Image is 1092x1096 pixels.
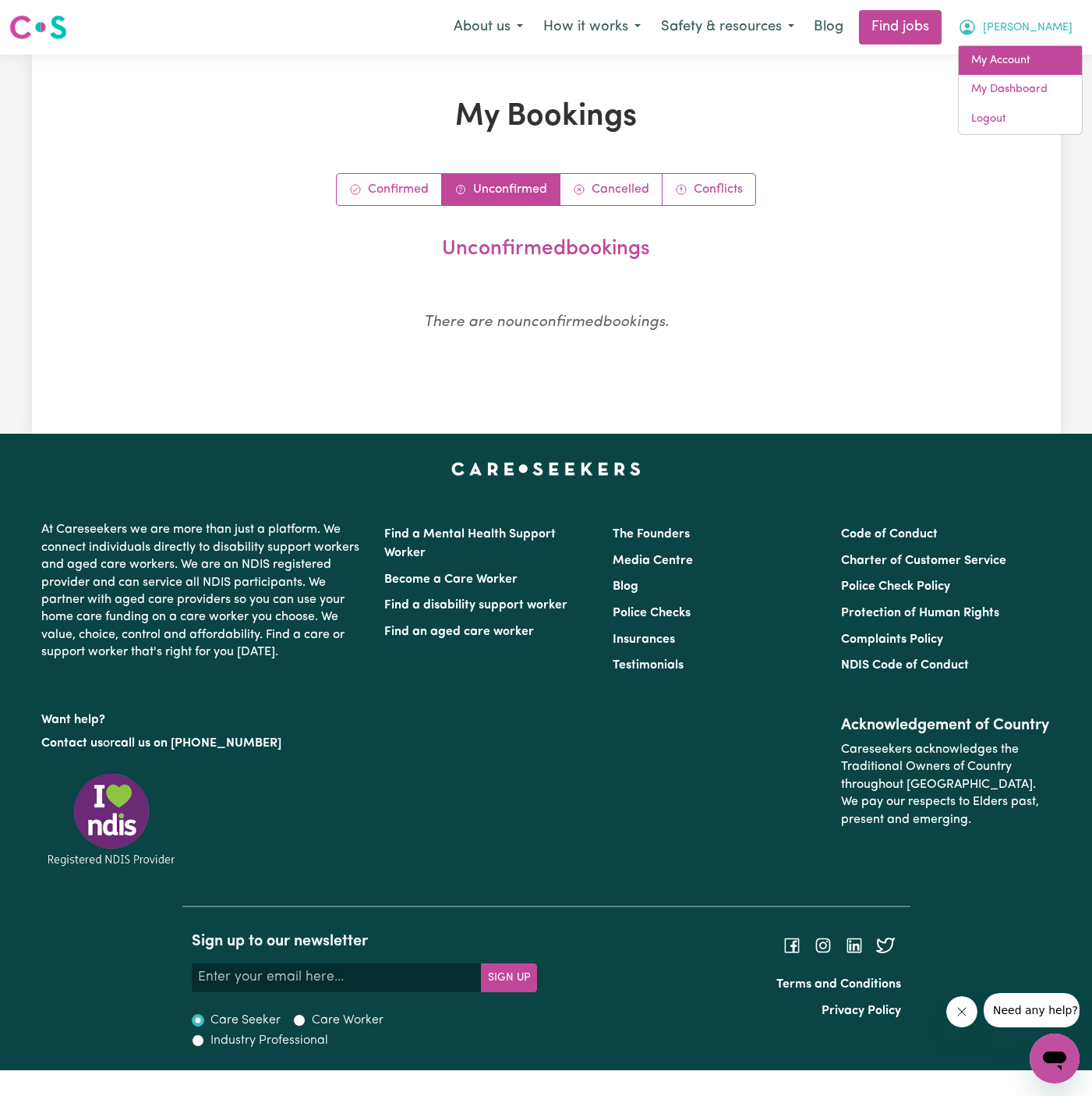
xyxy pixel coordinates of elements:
a: Unconfirmed bookings [442,174,560,205]
button: Subscribe [481,963,537,991]
a: Find a disability support worker [384,599,567,612]
a: Blog [804,10,853,44]
a: Terms and Conditions [776,978,901,991]
iframe: Message from company [984,993,1080,1027]
a: Testimonials [613,659,684,672]
a: call us on [PHONE_NUMBER] [115,737,281,750]
h1: My Bookings [127,98,966,136]
a: Follow Careseekers on LinkedIn [845,939,864,952]
em: There are no unconfirmed bookings. [424,315,669,330]
a: Logout [959,105,1082,134]
a: Complaints Policy [841,633,943,646]
a: Police Check Policy [841,580,950,593]
a: Follow Careseekers on Instagram [814,939,832,952]
a: Blog [613,580,638,593]
a: Protection of Human Rights [841,607,999,619]
a: NDIS Code of Conduct [841,659,969,672]
a: Cancelled bookings [560,174,663,205]
a: Follow Careseekers on Facebook [783,939,801,952]
iframe: Button to launch messaging window [1030,1034,1080,1084]
a: My Account [959,46,1082,76]
a: Careseekers logo [9,9,67,45]
a: Contact us [41,737,103,750]
p: Careseekers acknowledges the Traditional Owners of Country throughout [GEOGRAPHIC_DATA]. We pay o... [841,735,1051,835]
a: Privacy Policy [822,1005,901,1017]
h2: Sign up to our newsletter [192,932,537,951]
a: Find an aged care worker [384,626,534,638]
h2: unconfirmed bookings [133,237,959,262]
label: Industry Professional [210,1031,328,1050]
div: My Account [958,45,1083,135]
a: Charter of Customer Service [841,555,1006,567]
a: Become a Care Worker [384,573,518,586]
a: Insurances [613,633,675,646]
iframe: Close message [946,996,977,1027]
a: Confirmed bookings [337,174,442,205]
a: Careseekers home page [451,462,641,474]
a: Police Checks [613,607,691,619]
button: My Account [948,11,1083,44]
button: Safety & resources [651,11,804,44]
button: About us [444,11,533,44]
a: Find a Mental Health Support Worker [384,528,556,559]
a: Follow Careseekers on Twitter [876,939,895,952]
label: Care Seeker [210,1011,281,1030]
a: Code of Conduct [841,528,938,541]
a: Find jobs [859,10,942,44]
a: Conflict bookings [663,174,755,205]
h2: Acknowledgement of Country [841,716,1051,735]
button: How it works [533,11,651,44]
input: Enter your email here... [192,963,482,991]
a: The Founders [613,528,690,541]
img: Registered NDIS provider [41,771,182,868]
p: Want help? [41,705,366,729]
a: My Dashboard [959,75,1082,105]
span: [PERSON_NAME] [983,20,1073,37]
p: At Careseekers we are more than just a platform. We connect individuals directly to disability su... [41,515,366,667]
p: or [41,729,366,758]
a: Media Centre [613,555,693,567]
img: Careseekers logo [9,13,67,41]
label: Care Worker [312,1011,383,1030]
